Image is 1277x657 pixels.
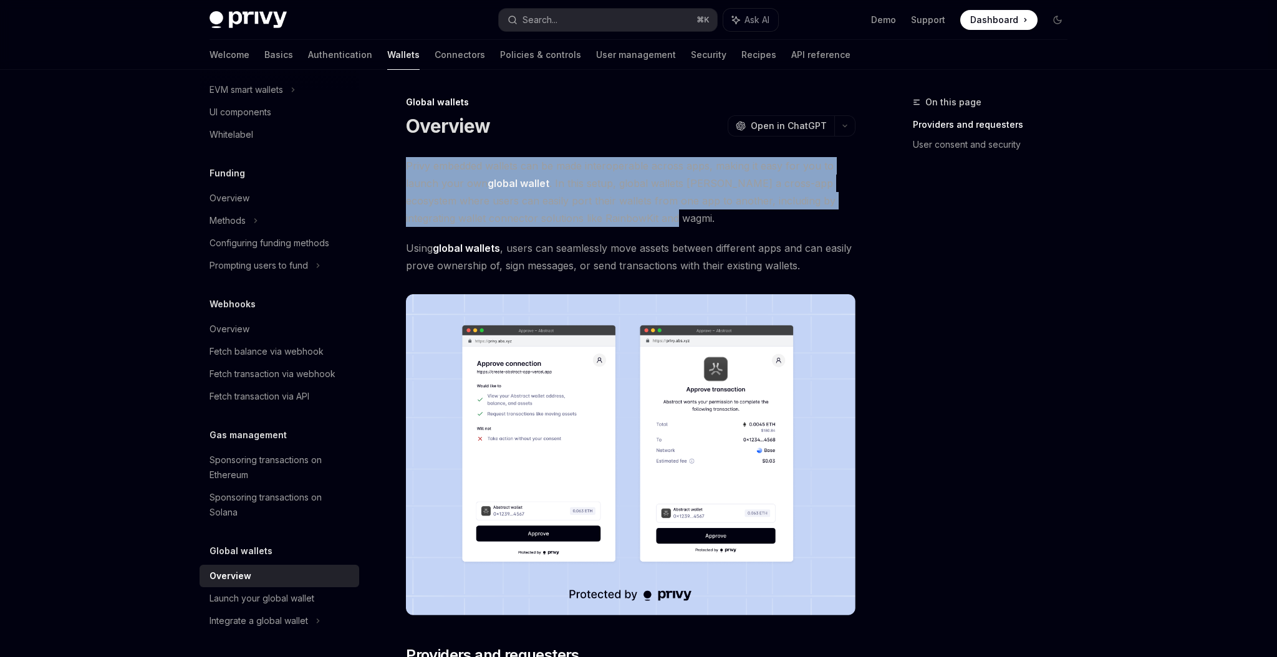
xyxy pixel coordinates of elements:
[210,568,251,583] div: Overview
[200,187,359,209] a: Overview
[728,115,834,137] button: Open in ChatGPT
[200,123,359,146] a: Whitelabel
[200,565,359,587] a: Overview
[210,11,287,29] img: dark logo
[1048,10,1067,30] button: Toggle dark mode
[210,40,249,70] a: Welcome
[406,239,855,274] span: Using , users can seamlessly move assets between different apps and can easily prove ownership of...
[913,115,1077,135] a: Providers and requesters
[210,236,329,251] div: Configuring funding methods
[499,9,717,31] button: Search...⌘K
[596,40,676,70] a: User management
[500,40,581,70] a: Policies & controls
[264,40,293,70] a: Basics
[723,9,778,31] button: Ask AI
[210,544,272,559] h5: Global wallets
[433,242,500,254] strong: global wallets
[210,213,246,228] div: Methods
[210,258,308,273] div: Prompting users to fund
[435,40,485,70] a: Connectors
[210,389,309,404] div: Fetch transaction via API
[210,322,249,337] div: Overview
[911,14,945,26] a: Support
[406,157,855,227] span: Privy embedded wallets can be made interoperable across apps, making it easy for you to launch yo...
[210,490,352,520] div: Sponsoring transactions on Solana
[200,486,359,524] a: Sponsoring transactions on Solana
[488,177,549,189] strong: global wallet
[406,96,855,108] div: Global wallets
[210,297,256,312] h5: Webhooks
[210,82,283,97] div: EVM smart wallets
[913,135,1077,155] a: User consent and security
[210,591,314,606] div: Launch your global wallet
[745,14,769,26] span: Ask AI
[200,363,359,385] a: Fetch transaction via webhook
[200,232,359,254] a: Configuring funding methods
[871,14,896,26] a: Demo
[200,449,359,486] a: Sponsoring transactions on Ethereum
[210,428,287,443] h5: Gas management
[960,10,1038,30] a: Dashboard
[387,40,420,70] a: Wallets
[696,15,710,25] span: ⌘ K
[925,95,981,110] span: On this page
[308,40,372,70] a: Authentication
[751,120,827,132] span: Open in ChatGPT
[741,40,776,70] a: Recipes
[210,127,253,142] div: Whitelabel
[523,12,557,27] div: Search...
[200,318,359,340] a: Overview
[210,453,352,482] div: Sponsoring transactions on Ethereum
[200,587,359,610] a: Launch your global wallet
[406,115,490,137] h1: Overview
[210,613,308,628] div: Integrate a global wallet
[210,191,249,206] div: Overview
[210,166,245,181] h5: Funding
[210,344,324,359] div: Fetch balance via webhook
[200,385,359,408] a: Fetch transaction via API
[970,14,1018,26] span: Dashboard
[406,294,855,615] img: images/Crossapp.png
[210,105,271,120] div: UI components
[200,340,359,363] a: Fetch balance via webhook
[210,367,335,381] div: Fetch transaction via webhook
[200,101,359,123] a: UI components
[791,40,851,70] a: API reference
[691,40,726,70] a: Security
